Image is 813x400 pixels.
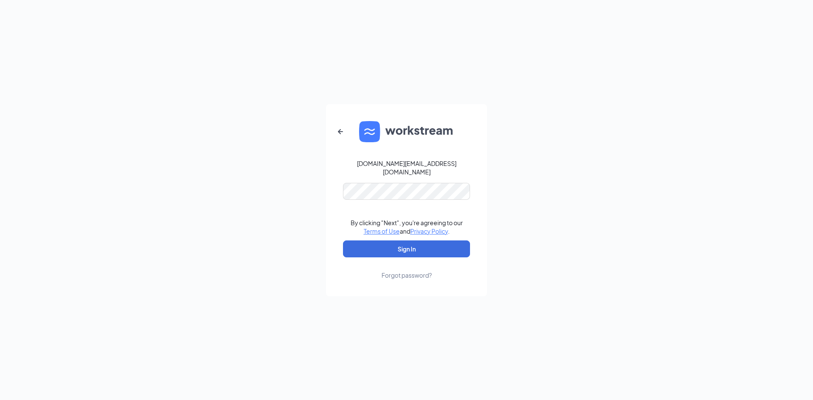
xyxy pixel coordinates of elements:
a: Privacy Policy [410,227,448,235]
a: Terms of Use [364,227,400,235]
button: Sign In [343,240,470,257]
button: ArrowLeftNew [330,121,351,142]
svg: ArrowLeftNew [335,127,346,137]
div: [DOMAIN_NAME][EMAIL_ADDRESS][DOMAIN_NAME] [343,159,470,176]
div: Forgot password? [382,271,432,279]
div: By clicking "Next", you're agreeing to our and . [351,218,463,235]
img: WS logo and Workstream text [359,121,454,142]
a: Forgot password? [382,257,432,279]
